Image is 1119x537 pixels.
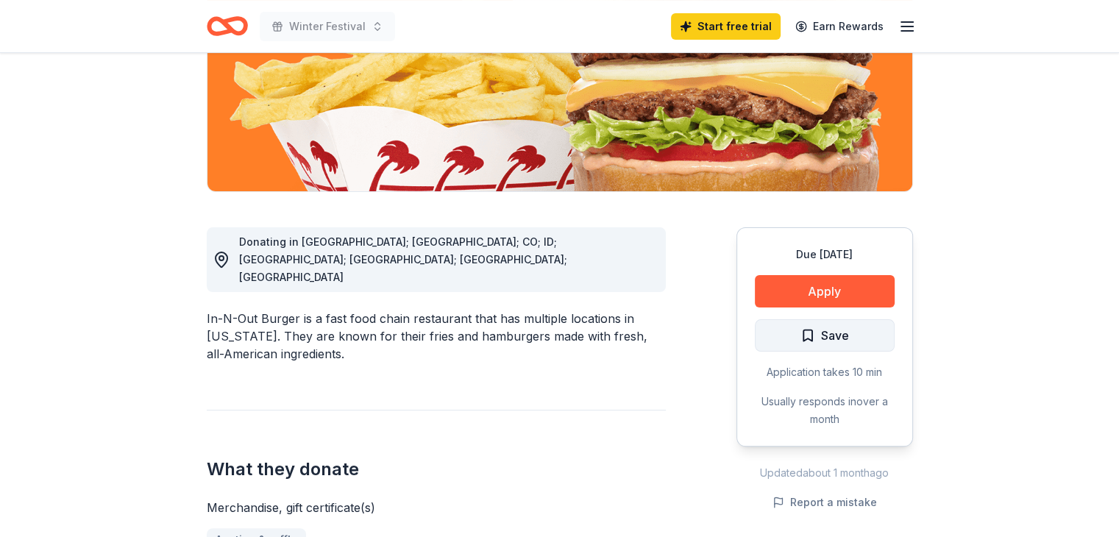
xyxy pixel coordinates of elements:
[755,246,895,263] div: Due [DATE]
[786,13,892,40] a: Earn Rewards
[207,458,666,481] h2: What they donate
[239,235,567,283] span: Donating in [GEOGRAPHIC_DATA]; [GEOGRAPHIC_DATA]; CO; ID; [GEOGRAPHIC_DATA]; [GEOGRAPHIC_DATA]; [...
[260,12,395,41] button: Winter Festival
[772,494,877,511] button: Report a mistake
[755,393,895,428] div: Usually responds in over a month
[671,13,781,40] a: Start free trial
[755,275,895,307] button: Apply
[207,310,666,363] div: In-N-Out Burger is a fast food chain restaurant that has multiple locations in [US_STATE]. They a...
[207,9,248,43] a: Home
[821,326,849,345] span: Save
[755,319,895,352] button: Save
[207,499,666,516] div: Merchandise, gift certificate(s)
[736,464,913,482] div: Updated about 1 month ago
[755,363,895,381] div: Application takes 10 min
[289,18,366,35] span: Winter Festival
